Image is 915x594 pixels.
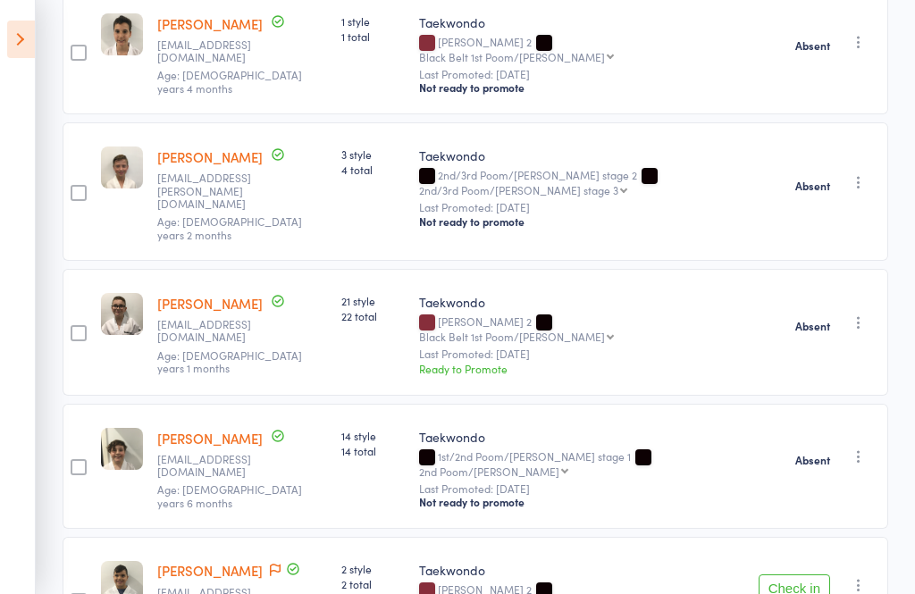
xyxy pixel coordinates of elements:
[101,428,143,470] img: image1611898158.png
[157,429,263,448] a: [PERSON_NAME]
[419,68,744,80] small: Last Promoted: [DATE]
[419,482,744,495] small: Last Promoted: [DATE]
[341,443,405,458] span: 14 total
[419,184,618,196] div: 2nd/3rd Poom/[PERSON_NAME] stage 3
[157,481,302,509] span: Age: [DEMOGRAPHIC_DATA] years 6 months
[341,162,405,177] span: 4 total
[419,465,559,477] div: 2nd Poom/[PERSON_NAME]
[157,561,263,580] a: [PERSON_NAME]
[795,319,830,333] strong: Absent
[157,14,263,33] a: [PERSON_NAME]
[419,169,744,196] div: 2nd/3rd Poom/[PERSON_NAME] stage 2
[419,13,744,31] div: Taekwondo
[101,13,143,55] img: image1644390248.png
[101,293,143,335] img: image1624430231.png
[157,172,273,210] small: cj.mcmahon@bigpond.com
[341,576,405,591] span: 2 total
[419,315,744,342] div: [PERSON_NAME] 2
[157,453,273,479] small: emtbpd@hotmail.com
[419,361,744,376] div: Ready to Promote
[795,38,830,53] strong: Absent
[419,51,605,63] div: Black Belt 1st Poom/[PERSON_NAME]
[419,214,744,229] div: Not ready to promote
[419,428,744,446] div: Taekwondo
[157,213,302,241] span: Age: [DEMOGRAPHIC_DATA] years 2 months
[419,347,744,360] small: Last Promoted: [DATE]
[157,347,302,375] span: Age: [DEMOGRAPHIC_DATA] years 1 months
[419,146,744,164] div: Taekwondo
[341,146,405,162] span: 3 style
[419,450,744,477] div: 1st/2nd Poom/[PERSON_NAME] stage 1
[157,147,263,166] a: [PERSON_NAME]
[101,146,143,188] img: image1558746877.png
[157,294,263,313] a: [PERSON_NAME]
[157,67,302,95] span: Age: [DEMOGRAPHIC_DATA] years 4 months
[419,495,744,509] div: Not ready to promote
[419,36,744,63] div: [PERSON_NAME] 2
[419,561,744,579] div: Taekwondo
[795,453,830,467] strong: Absent
[341,13,405,29] span: 1 style
[157,318,273,344] small: tippersalesvictoria@gmail.com
[341,561,405,576] span: 2 style
[341,428,405,443] span: 14 style
[795,179,830,193] strong: Absent
[419,80,744,95] div: Not ready to promote
[341,308,405,323] span: 22 total
[419,293,744,311] div: Taekwondo
[341,293,405,308] span: 21 style
[419,330,605,342] div: Black Belt 1st Poom/[PERSON_NAME]
[157,38,273,64] small: damienbruno@gmail.com
[419,201,744,213] small: Last Promoted: [DATE]
[341,29,405,44] span: 1 total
